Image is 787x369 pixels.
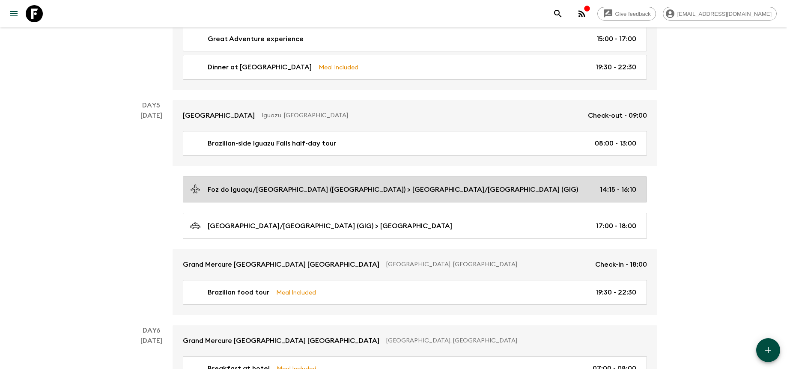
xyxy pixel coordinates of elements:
a: Dinner at [GEOGRAPHIC_DATA]Meal Included19:30 - 22:30 [183,55,647,80]
p: Brazilian food tour [208,287,269,298]
a: Brazilian-side Iguazu Falls half-day tour08:00 - 13:00 [183,131,647,156]
p: Meal Included [276,288,316,297]
p: Iguazu, [GEOGRAPHIC_DATA] [262,111,581,120]
a: Grand Mercure [GEOGRAPHIC_DATA] [GEOGRAPHIC_DATA][GEOGRAPHIC_DATA], [GEOGRAPHIC_DATA] [173,325,657,356]
p: [GEOGRAPHIC_DATA], [GEOGRAPHIC_DATA] [386,336,640,345]
p: Foz do Iguaçu/[GEOGRAPHIC_DATA] ([GEOGRAPHIC_DATA]) > [GEOGRAPHIC_DATA]/[GEOGRAPHIC_DATA] (GIG) [208,184,578,195]
p: Meal Included [319,62,358,72]
p: 19:30 - 22:30 [596,62,636,72]
span: Give feedback [611,11,656,17]
p: [GEOGRAPHIC_DATA], [GEOGRAPHIC_DATA] [386,260,588,269]
p: Grand Mercure [GEOGRAPHIC_DATA] [GEOGRAPHIC_DATA] [183,259,379,270]
div: [EMAIL_ADDRESS][DOMAIN_NAME] [663,7,777,21]
p: Check-in - 18:00 [595,259,647,270]
a: [GEOGRAPHIC_DATA]/[GEOGRAPHIC_DATA] (GIG) > [GEOGRAPHIC_DATA]17:00 - 18:00 [183,213,647,239]
p: Brazilian-side Iguazu Falls half-day tour [208,138,336,149]
a: Grand Mercure [GEOGRAPHIC_DATA] [GEOGRAPHIC_DATA][GEOGRAPHIC_DATA], [GEOGRAPHIC_DATA]Check-in - 1... [173,249,657,280]
p: 14:15 - 16:10 [600,184,636,195]
p: 17:00 - 18:00 [596,221,636,231]
button: menu [5,5,22,22]
span: [EMAIL_ADDRESS][DOMAIN_NAME] [673,11,776,17]
a: Foz do Iguaçu/[GEOGRAPHIC_DATA] ([GEOGRAPHIC_DATA]) > [GEOGRAPHIC_DATA]/[GEOGRAPHIC_DATA] (GIG)14... [183,176,647,202]
a: Give feedback [597,7,656,21]
p: [GEOGRAPHIC_DATA]/[GEOGRAPHIC_DATA] (GIG) > [GEOGRAPHIC_DATA] [208,221,452,231]
p: [GEOGRAPHIC_DATA] [183,110,255,121]
p: 15:00 - 17:00 [596,34,636,44]
a: Great Adventure experience15:00 - 17:00 [183,27,647,51]
a: [GEOGRAPHIC_DATA]Iguazu, [GEOGRAPHIC_DATA]Check-out - 09:00 [173,100,657,131]
p: 08:00 - 13:00 [595,138,636,149]
a: Brazilian food tourMeal Included19:30 - 22:30 [183,280,647,305]
p: Day 6 [130,325,173,336]
p: Check-out - 09:00 [588,110,647,121]
p: Great Adventure experience [208,34,304,44]
div: [DATE] [140,110,162,315]
button: search adventures [549,5,566,22]
p: Day 5 [130,100,173,110]
p: 19:30 - 22:30 [596,287,636,298]
p: Dinner at [GEOGRAPHIC_DATA] [208,62,312,72]
p: Grand Mercure [GEOGRAPHIC_DATA] [GEOGRAPHIC_DATA] [183,336,379,346]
